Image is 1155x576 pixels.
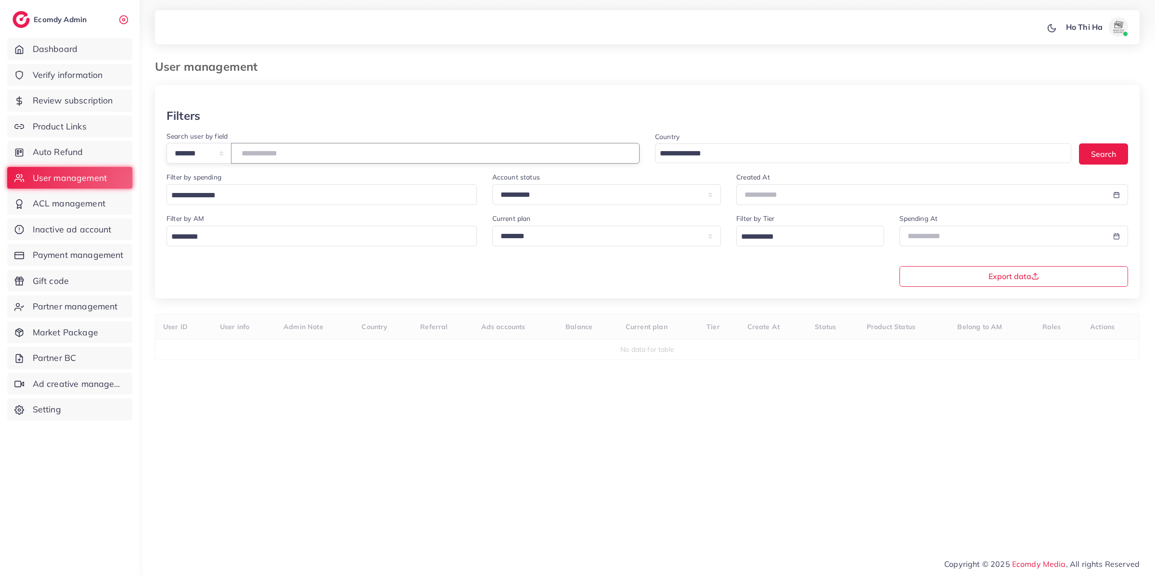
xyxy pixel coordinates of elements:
[33,120,87,133] span: Product Links
[988,272,1039,280] span: Export data
[33,94,113,107] span: Review subscription
[899,266,1129,287] button: Export data
[7,141,132,163] a: Auto Refund
[33,197,105,210] span: ACL management
[167,172,221,182] label: Filter by spending
[7,167,132,189] a: User management
[7,398,132,421] a: Setting
[736,172,770,182] label: Created At
[33,172,107,184] span: User management
[33,403,61,416] span: Setting
[655,132,680,141] label: Country
[7,244,132,266] a: Payment management
[1066,21,1103,33] p: Ho Thi Ha
[13,11,30,28] img: logo
[33,378,125,390] span: Ad creative management
[33,326,98,339] span: Market Package
[167,184,477,205] div: Search for option
[7,38,132,60] a: Dashboard
[155,60,265,74] h3: User management
[7,270,132,292] a: Gift code
[1061,17,1132,37] a: Ho Thi Haavatar
[33,146,83,158] span: Auto Refund
[167,214,204,223] label: Filter by AM
[736,214,774,223] label: Filter by Tier
[492,214,531,223] label: Current plan
[1066,558,1140,570] span: , All rights Reserved
[656,146,1059,161] input: Search for option
[899,214,938,223] label: Spending At
[167,226,477,246] div: Search for option
[7,192,132,215] a: ACL management
[33,249,124,261] span: Payment management
[34,15,89,24] h2: Ecomdy Admin
[1012,559,1066,569] a: Ecomdy Media
[1079,143,1128,164] button: Search
[944,558,1140,570] span: Copyright © 2025
[7,295,132,318] a: Partner management
[738,230,871,244] input: Search for option
[168,188,464,203] input: Search for option
[7,373,132,395] a: Ad creative management
[33,223,112,236] span: Inactive ad account
[1109,17,1128,37] img: avatar
[33,352,77,364] span: Partner BC
[13,11,89,28] a: logoEcomdy Admin
[33,275,69,287] span: Gift code
[7,321,132,344] a: Market Package
[33,43,77,55] span: Dashboard
[167,109,200,123] h3: Filters
[7,347,132,369] a: Partner BC
[7,64,132,86] a: Verify information
[168,230,464,244] input: Search for option
[33,69,103,81] span: Verify information
[7,115,132,138] a: Product Links
[7,218,132,241] a: Inactive ad account
[492,172,540,182] label: Account status
[33,300,118,313] span: Partner management
[736,226,884,246] div: Search for option
[655,143,1071,163] div: Search for option
[167,131,228,141] label: Search user by field
[7,90,132,112] a: Review subscription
